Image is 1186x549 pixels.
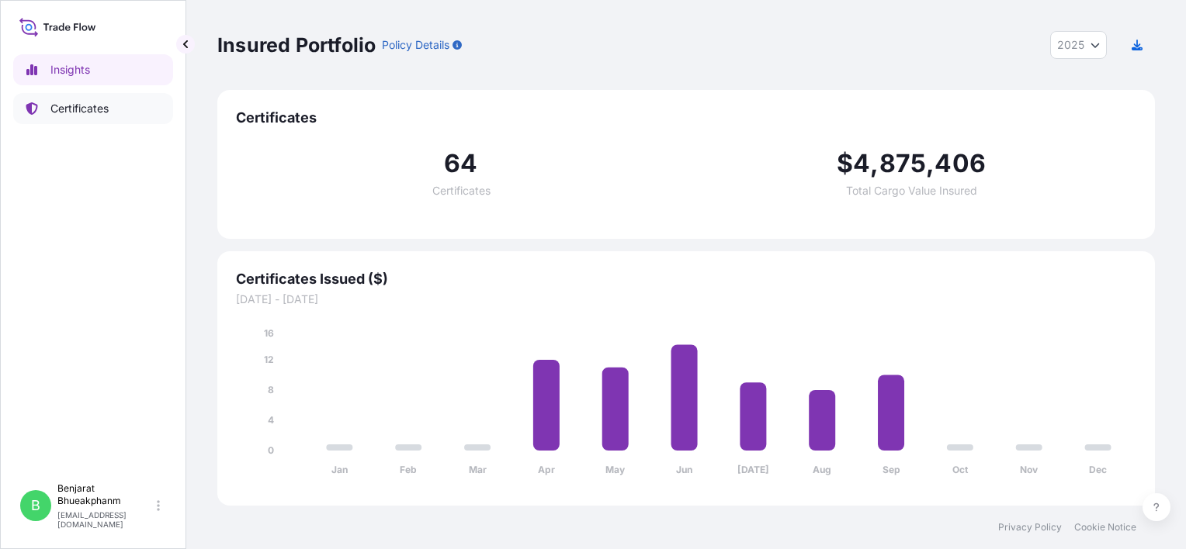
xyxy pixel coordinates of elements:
[13,93,173,124] a: Certificates
[236,109,1136,127] span: Certificates
[1074,521,1136,533] a: Cookie Notice
[217,33,376,57] p: Insured Portfolio
[926,151,935,176] span: ,
[998,521,1062,533] a: Privacy Policy
[1057,37,1084,53] span: 2025
[236,270,1136,288] span: Certificates Issued ($)
[846,185,977,196] span: Total Cargo Value Insured
[400,464,417,475] tspan: Feb
[264,327,274,339] tspan: 16
[236,292,1136,307] span: [DATE] - [DATE]
[13,54,173,85] a: Insights
[432,185,491,196] span: Certificates
[935,151,986,176] span: 406
[264,354,274,365] tspan: 12
[837,151,853,176] span: $
[268,414,274,426] tspan: 4
[50,62,90,78] p: Insights
[382,37,449,53] p: Policy Details
[813,464,831,475] tspan: Aug
[31,498,40,513] span: B
[952,464,969,475] tspan: Oct
[57,510,154,529] p: [EMAIL_ADDRESS][DOMAIN_NAME]
[737,464,769,475] tspan: [DATE]
[879,151,927,176] span: 875
[57,482,154,507] p: Benjarat Bhueakphanm
[444,151,477,176] span: 64
[1089,464,1107,475] tspan: Dec
[538,464,555,475] tspan: Apr
[883,464,900,475] tspan: Sep
[469,464,487,475] tspan: Mar
[605,464,626,475] tspan: May
[268,384,274,395] tspan: 8
[50,101,109,116] p: Certificates
[676,464,692,475] tspan: Jun
[268,444,274,456] tspan: 0
[853,151,870,176] span: 4
[1050,31,1107,59] button: Year Selector
[1020,464,1039,475] tspan: Nov
[870,151,879,176] span: ,
[331,464,348,475] tspan: Jan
